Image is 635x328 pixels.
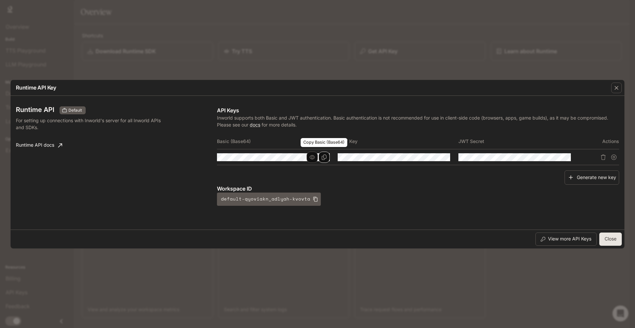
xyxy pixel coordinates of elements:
p: API Keys [217,106,619,114]
button: View more API Keys [535,233,597,246]
button: Delete API key [598,152,609,163]
div: Copy Basic (Base64) [301,138,347,147]
th: JWT Secret [458,133,579,149]
p: Workspace ID [217,185,619,193]
p: For setting up connections with Inworld's server for all Inworld APIs and SDKs. [16,117,163,131]
a: docs [250,122,260,128]
button: Generate new key [565,170,619,185]
button: Close [599,233,622,246]
h3: Runtime API [16,106,54,113]
div: These keys will apply to your current workspace only [60,106,86,114]
button: Copy Basic (Base64) [318,152,330,163]
button: default-qyoviakn_adlyah-kvovta [217,193,321,206]
p: Runtime API Key [16,84,56,91]
p: Inworld supports both Basic and JWT authentication. Basic authentication is not recommended for u... [217,114,619,128]
a: Runtime API docs [13,139,65,152]
th: Basic (Base64) [217,133,338,149]
button: Suspend API key [609,152,619,163]
th: JWT Key [338,133,458,149]
span: Default [66,107,85,113]
th: Actions [579,133,619,149]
